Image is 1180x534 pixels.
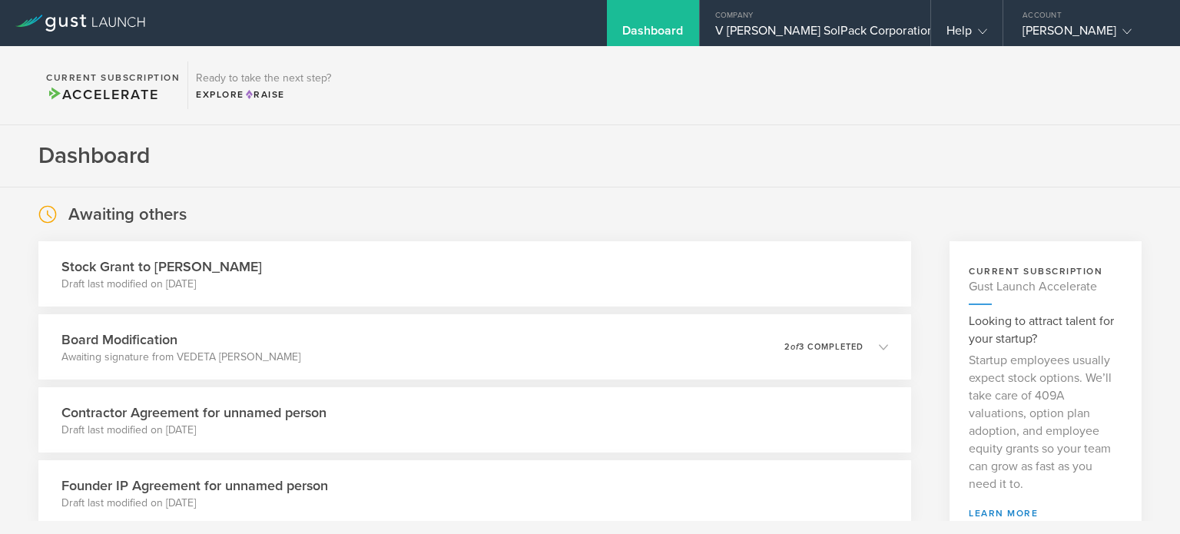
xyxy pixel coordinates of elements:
h2: Current Subscription [46,73,180,82]
p: Draft last modified on [DATE] [61,277,262,292]
h3: Ready to take the next step? [196,73,331,84]
div: Help [946,23,987,46]
div: V [PERSON_NAME] SolPack Corporation [715,23,915,46]
em: of [791,342,799,352]
p: Draft last modified on [DATE] [61,423,326,438]
div: [PERSON_NAME] [1023,23,1153,46]
p: Awaiting signature from VEDETA [PERSON_NAME] [61,350,300,365]
div: Explore [196,88,331,101]
h3: Looking to attract talent for your startup? [969,313,1122,348]
h2: Awaiting others [68,204,187,226]
h3: Stock Grant to [PERSON_NAME] [61,257,262,277]
div: Dashboard [622,23,684,46]
p: 2 3 completed [784,343,863,351]
div: Ready to take the next step?ExploreRaise [187,61,339,109]
p: Startup employees usually expect stock options. We’ll take care of 409A valuations, option plan a... [969,352,1122,493]
a: learn more [969,509,1122,518]
h3: current subscription [969,264,1122,278]
h4: Gust Launch Accelerate [969,278,1122,296]
span: Raise [244,89,285,100]
h3: Contractor Agreement for unnamed person [61,403,326,423]
h3: Board Modification [61,330,300,350]
span: Accelerate [46,86,158,103]
h3: Founder IP Agreement for unnamed person [61,476,328,496]
p: Draft last modified on [DATE] [61,496,328,511]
